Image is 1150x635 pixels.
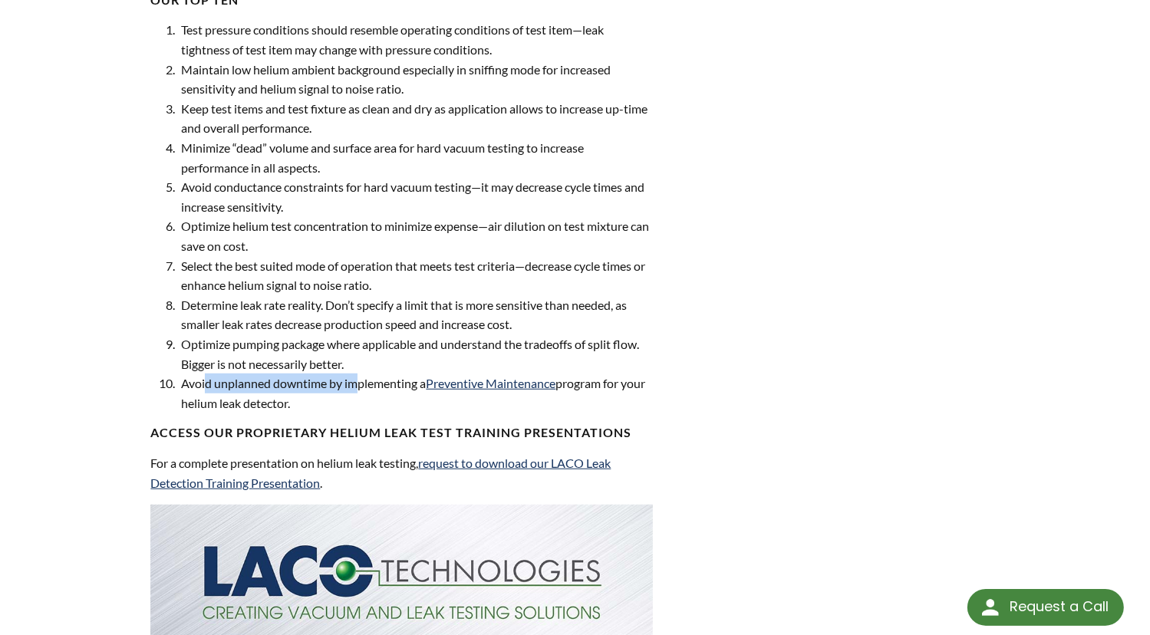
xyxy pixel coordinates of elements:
[177,60,652,99] li: Maintain low helium ambient background especially in sniffing mode for increased sensitivity and ...
[177,99,652,138] li: Keep test items and test fixture as clean and dry as application allows to increase up-time and o...
[177,20,652,59] li: Test pressure conditions should resemble operating conditions of test item—leak tightness of test...
[150,453,652,492] p: For a complete presentation on helium leak testing, .
[177,334,652,373] li: Optimize pumping package where applicable and understand the tradeoffs of split flow. Bigger is n...
[150,425,652,441] h4: Access our proprietary helium leak test training presentations
[967,589,1124,626] div: Request a Call
[177,138,652,177] li: Minimize “dead” volume and surface area for hard vacuum testing to increase performance in all as...
[1010,589,1109,624] div: Request a Call
[426,376,555,390] a: Preventive Maintenance
[177,295,652,334] li: Determine leak rate reality. Don’t specify a limit that is more sensitive than needed, as smaller...
[177,373,652,413] li: Avoid unplanned downtime by implementing a program for your helium leak detector.
[978,595,1003,620] img: round button
[177,256,652,295] li: Select the best suited mode of operation that meets test criteria—decrease cycle times or enhance...
[150,456,611,490] a: request to download our LACO Leak Detection Training Presentation
[177,216,652,255] li: Optimize helium test concentration to minimize expense—air dilution on test mixture can save on c...
[177,177,652,216] li: Avoid conductance constraints for hard vacuum testing—it may decrease cycle times and increase se...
